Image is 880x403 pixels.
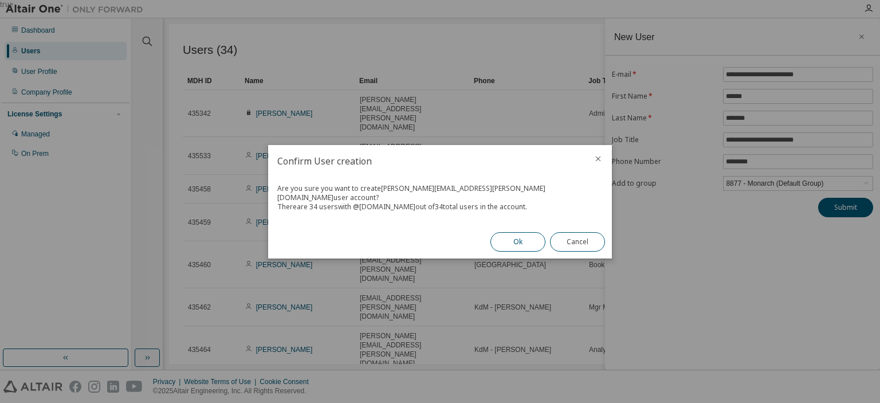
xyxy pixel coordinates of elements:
[550,232,605,252] button: Cancel
[268,145,584,177] h2: Confirm User creation
[490,232,545,252] button: Ok
[594,154,603,163] button: close
[277,184,603,202] div: Are you sure you want to create [PERSON_NAME][EMAIL_ADDRESS][PERSON_NAME][DOMAIN_NAME] user account?
[277,202,603,212] div: There are 34 users with @ [DOMAIN_NAME] out of 34 total users in the account.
